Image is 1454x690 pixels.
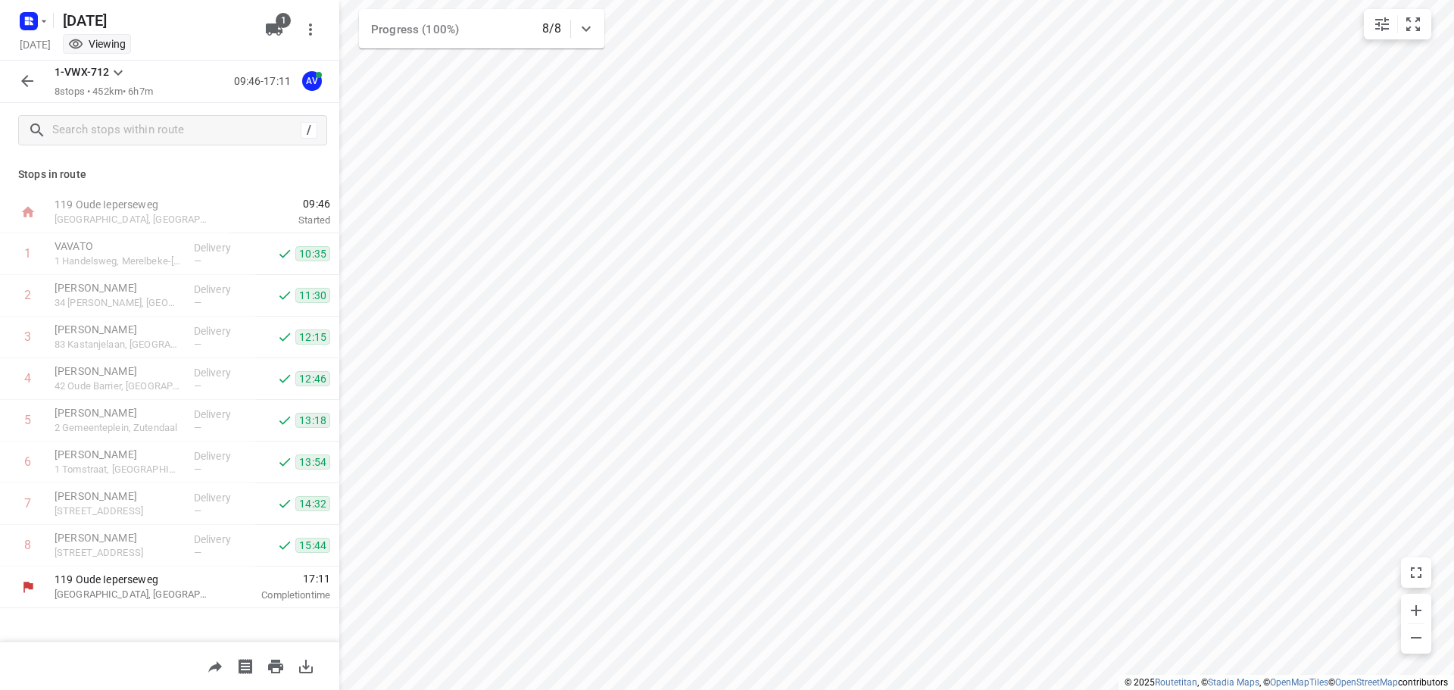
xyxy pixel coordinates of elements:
li: © 2025 , © , © © contributors [1125,677,1448,688]
span: — [194,297,201,308]
div: 5 [24,413,31,427]
span: 12:46 [295,371,330,386]
span: — [194,422,201,433]
span: 14:32 [295,496,330,511]
div: 7 [24,496,31,510]
p: Delivery [194,240,250,255]
a: Stadia Maps [1208,677,1259,688]
p: Delivery [194,365,250,380]
p: [GEOGRAPHIC_DATA], [GEOGRAPHIC_DATA] [55,587,212,602]
p: [PERSON_NAME] [55,447,182,462]
p: 1 Tomstraat, [GEOGRAPHIC_DATA] [55,462,182,477]
p: Delivery [194,532,250,547]
p: 34 [PERSON_NAME], [GEOGRAPHIC_DATA] [55,295,182,311]
p: Delivery [194,323,250,339]
div: 1 [24,246,31,261]
span: — [194,547,201,558]
span: Assigned to Axel Verzele [297,73,327,88]
svg: Done [277,246,292,261]
p: Delivery [194,282,250,297]
span: 10:35 [295,246,330,261]
p: 09:46-17:11 [234,73,297,89]
span: Print route [261,658,291,673]
p: [PERSON_NAME] [55,322,182,337]
div: 6 [24,454,31,469]
span: Progress (100%) [371,23,459,36]
p: 2 Gemeenteplein, Zutendaal [55,420,182,436]
p: Started [230,213,330,228]
p: 8 stops • 452km • 6h7m [55,85,153,99]
span: — [194,505,201,517]
span: — [194,464,201,475]
a: OpenStreetMap [1335,677,1398,688]
p: Delivery [194,448,250,464]
div: small contained button group [1364,9,1431,39]
div: 4 [24,371,31,386]
span: 15:44 [295,538,330,553]
input: Search stops within route [52,119,301,142]
div: You are currently in view mode. To make any changes, go to edit project. [68,36,126,52]
svg: Done [277,413,292,428]
p: 42 Oude Barrier, [GEOGRAPHIC_DATA] [55,379,182,394]
svg: Done [277,496,292,511]
button: 1 [259,14,289,45]
span: — [194,339,201,350]
p: [PERSON_NAME] [55,405,182,420]
p: Delivery [194,490,250,505]
p: Stops in route [18,167,321,183]
p: Delivery [194,407,250,422]
p: 119 Oude Ieperseweg [55,572,212,587]
p: [PERSON_NAME] [55,489,182,504]
span: 12:15 [295,329,330,345]
span: 1 [276,13,291,28]
span: 13:18 [295,413,330,428]
p: 83 Kastanjelaan, Herentals [55,337,182,352]
div: 2 [24,288,31,302]
span: Download route [291,658,321,673]
span: 11:30 [295,288,330,303]
svg: Done [277,371,292,386]
svg: Done [277,288,292,303]
p: 33A Lepelstraat, Sint-Truiden [55,504,182,519]
button: More [295,14,326,45]
svg: Done [277,454,292,470]
svg: Done [277,538,292,553]
p: [PERSON_NAME] [55,280,182,295]
span: — [194,380,201,392]
p: [GEOGRAPHIC_DATA], [GEOGRAPHIC_DATA] [55,212,212,227]
a: Routetitan [1155,677,1197,688]
p: Completion time [230,588,330,603]
div: 8 [24,538,31,552]
p: 8/8 [542,20,561,38]
span: 09:46 [230,196,330,211]
div: / [301,122,317,139]
p: 1 Handelsweg, Merelbeke-Melle [55,254,182,269]
span: 13:54 [295,454,330,470]
a: OpenMapTiles [1270,677,1328,688]
button: Map settings [1367,9,1397,39]
span: 17:11 [230,571,330,586]
p: VAVATO [55,239,182,254]
div: 3 [24,329,31,344]
p: [PERSON_NAME] [55,530,182,545]
p: [STREET_ADDRESS] [55,545,182,560]
p: 1-VWX-712 [55,64,109,80]
div: Progress (100%)8/8 [359,9,604,48]
p: [PERSON_NAME] [55,364,182,379]
span: — [194,255,201,267]
p: 119 Oude Ieperseweg [55,197,212,212]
